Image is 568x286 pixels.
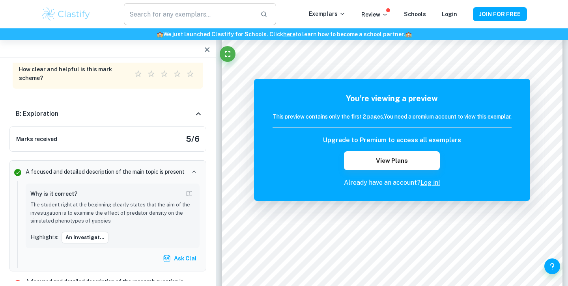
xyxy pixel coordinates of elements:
a: Log in! [420,179,440,186]
div: B: Exploration [9,101,206,126]
button: Fullscreen [220,46,235,62]
h5: 5 / 6 [186,133,200,145]
img: clai.svg [163,254,171,262]
h5: You're viewing a preview [273,93,512,104]
a: Schools [404,11,426,17]
p: Exemplars [309,9,346,18]
input: Search for any exemplars... [124,3,254,25]
button: An Investigat... [62,232,108,243]
button: View Plans [344,151,439,170]
h6: Marks received [16,135,57,143]
a: here [283,31,295,37]
h6: This preview contains only the first 2 pages. You need a premium account to view this exemplar. [273,112,512,121]
h6: How clear and helpful is this mark scheme? [19,65,122,82]
button: Report mistake/confusion [184,188,195,199]
button: Ask Clai [161,251,200,266]
button: JOIN FOR FREE [473,7,527,21]
p: Review [361,10,388,19]
h6: Why is it correct? [30,189,77,198]
h6: We just launched Clastify for Schools. Click to learn how to become a school partner. [2,30,566,39]
button: Help and Feedback [544,258,560,274]
p: Highlights: [30,233,58,241]
p: Already have an account? [273,178,512,188]
svg: Correct [13,168,22,177]
a: Login [442,11,457,17]
h6: B: Exploration [16,109,58,119]
img: Clastify logo [41,6,91,22]
p: The student right at the beginning clearly states that the aim of the investigation is to examine... [30,201,195,225]
span: 🏫 [157,31,163,37]
p: A focused and detailed description of the main topic is present [26,167,185,176]
h6: Upgrade to Premium to access all exemplars [323,136,461,145]
span: 🏫 [405,31,412,37]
